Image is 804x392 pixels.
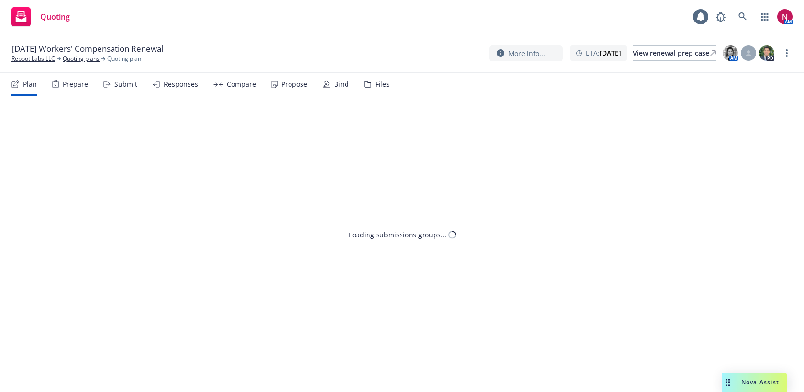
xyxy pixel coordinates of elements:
[777,9,793,24] img: photo
[40,13,70,21] span: Quoting
[781,47,793,59] a: more
[375,80,390,88] div: Files
[63,55,100,63] a: Quoting plans
[755,7,774,26] a: Switch app
[586,48,621,58] span: ETA :
[723,45,738,61] img: photo
[722,373,787,392] button: Nova Assist
[107,55,141,63] span: Quoting plan
[633,45,716,61] a: View renewal prep case
[8,3,74,30] a: Quoting
[164,80,198,88] div: Responses
[349,230,447,240] div: Loading submissions groups...
[722,373,734,392] div: Drag to move
[741,378,779,386] span: Nova Assist
[334,80,349,88] div: Bind
[600,48,621,57] strong: [DATE]
[489,45,563,61] button: More info...
[759,45,774,61] img: photo
[11,43,163,55] span: [DATE] Workers' Compensation Renewal
[63,80,88,88] div: Prepare
[711,7,730,26] a: Report a Bug
[11,55,55,63] a: Reboot Labs LLC
[114,80,137,88] div: Submit
[23,80,37,88] div: Plan
[633,46,716,60] div: View renewal prep case
[508,48,545,58] span: More info...
[281,80,307,88] div: Propose
[733,7,752,26] a: Search
[227,80,256,88] div: Compare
